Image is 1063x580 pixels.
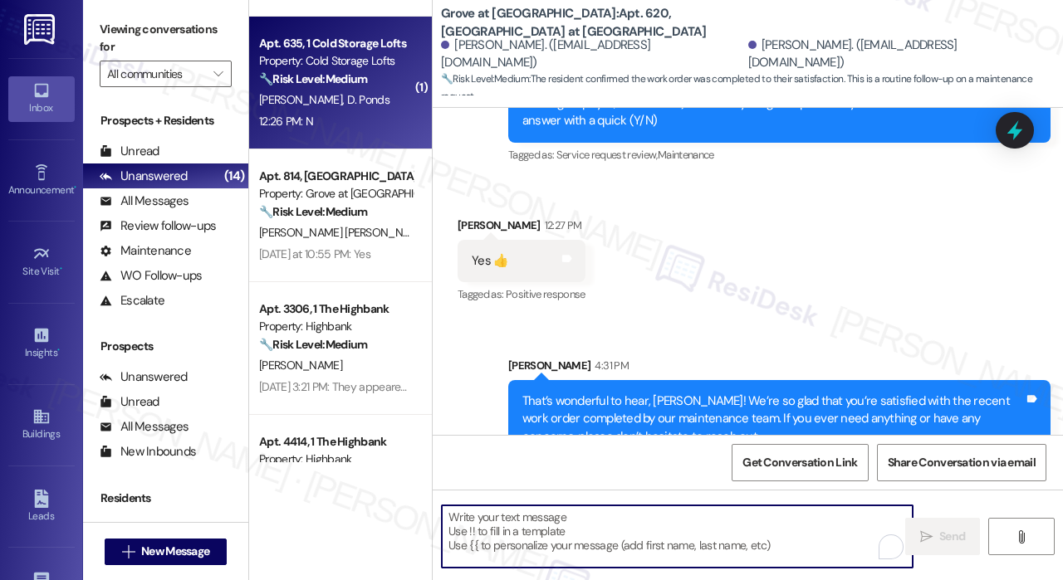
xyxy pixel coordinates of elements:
label: Viewing conversations for [100,17,232,61]
div: [PERSON_NAME] [508,357,1051,380]
div: Property: Cold Storage Lofts [259,52,413,70]
div: Unread [100,143,159,160]
a: Inbox [8,76,75,121]
div: All Messages [100,193,189,210]
div: Apt. 814, [GEOGRAPHIC_DATA] at [GEOGRAPHIC_DATA] [259,168,413,185]
div: That’s wonderful to hear, [PERSON_NAME]! We’re so glad that you’re satisfied with the recent work... [522,392,1024,446]
div: Escalate [100,292,164,309]
div: Apt. 3306, 1 The Highbank [259,300,413,318]
div: [DATE] at 10:55 PM: Yes [259,246,370,261]
div: Tagged as: [458,282,585,306]
strong: 🔧 Risk Level: Medium [441,72,529,85]
button: Get Conversation Link [732,444,868,481]
i:  [1015,530,1027,543]
a: Buildings [8,402,75,447]
div: [PERSON_NAME] [458,217,585,240]
strong: 🔧 Risk Level: Medium [259,204,367,219]
div: Unread [100,393,159,411]
a: Insights • [8,321,75,366]
strong: 🔧 Risk Level: Medium [259,71,367,86]
i:  [920,530,933,543]
i:  [213,67,223,80]
span: [PERSON_NAME] [259,92,347,107]
input: All communities [107,61,205,87]
div: Tagged as: [508,143,1051,167]
a: Leads [8,485,75,529]
div: (14) [220,163,248,189]
span: D. Ponds [347,92,389,107]
span: [PERSON_NAME] [PERSON_NAME] [259,225,428,240]
div: [PERSON_NAME]. ([EMAIL_ADDRESS][DOMAIN_NAME]) [441,37,744,72]
div: Unanswered [100,168,188,185]
span: [PERSON_NAME] [259,358,342,373]
div: 12:27 PM [541,217,582,234]
div: [PERSON_NAME]. ([EMAIL_ADDRESS][DOMAIN_NAME]) [748,37,1051,72]
span: : The resident confirmed the work order was completed to their satisfaction. This is a routine fo... [441,71,1063,106]
div: Property: Grove at [GEOGRAPHIC_DATA] [259,185,413,202]
span: Send [939,528,965,545]
a: Site Visit • [8,240,75,285]
div: Maintenance [100,242,191,260]
strong: 🔧 Risk Level: Medium [259,337,367,352]
div: 12:26 PM: N [259,114,313,129]
div: New Inbounds [100,443,196,461]
div: All Messages [100,418,189,436]
div: Property: Highbank [259,318,413,335]
div: Property: Highbank [259,451,413,468]
img: ResiDesk Logo [24,14,58,45]
span: • [74,182,76,193]
div: 4:31 PM [590,357,628,374]
div: Prospects [83,338,248,355]
span: Service request review , [556,148,658,162]
i:  [122,545,135,558]
div: Residents [83,490,248,507]
span: Get Conversation Link [742,454,857,471]
span: • [57,344,60,356]
div: Unread [100,519,159,537]
div: WO Follow-ups [100,267,202,285]
div: Apt. 635, 1 Cold Storage Lofts [259,35,413,52]
div: Review follow-ups [100,217,216,235]
button: Send [905,518,980,555]
div: Yes 👍 [472,252,508,270]
span: Maintenance [658,148,714,162]
div: Prospects + Residents [83,112,248,129]
b: Grove at [GEOGRAPHIC_DATA]: Apt. 620, [GEOGRAPHIC_DATA] at [GEOGRAPHIC_DATA] [441,5,773,41]
textarea: To enrich screen reader interactions, please activate Accessibility in Grammarly extension settings [442,505,913,568]
div: Apt. 4414, 1 The Highbank [259,433,413,451]
button: Share Conversation via email [877,444,1046,481]
div: Unanswered [100,368,188,386]
span: • [60,263,62,275]
span: Positive response [506,287,585,301]
button: New Message [105,539,228,565]
span: New Message [141,543,209,560]
span: Share Conversation via email [888,454,1036,471]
